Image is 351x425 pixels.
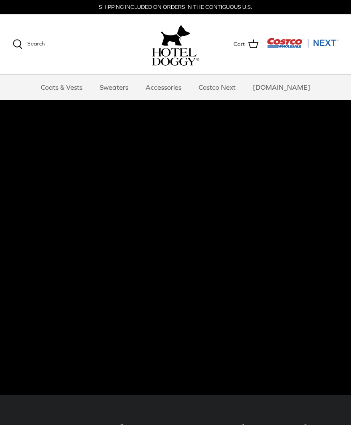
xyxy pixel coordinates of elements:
[152,48,199,66] img: hoteldoggycom
[33,75,90,100] a: Coats & Vests
[161,23,190,48] img: hoteldoggy.com
[245,75,318,100] a: [DOMAIN_NAME]
[234,40,245,49] span: Cart
[191,75,243,100] a: Costco Next
[13,39,45,49] a: Search
[138,75,189,100] a: Accessories
[267,37,338,48] img: Costco Next
[152,23,199,66] a: hoteldoggy.com hoteldoggycom
[92,75,136,100] a: Sweaters
[234,39,258,50] a: Cart
[27,40,45,47] span: Search
[267,43,338,49] a: Visit Costco Next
